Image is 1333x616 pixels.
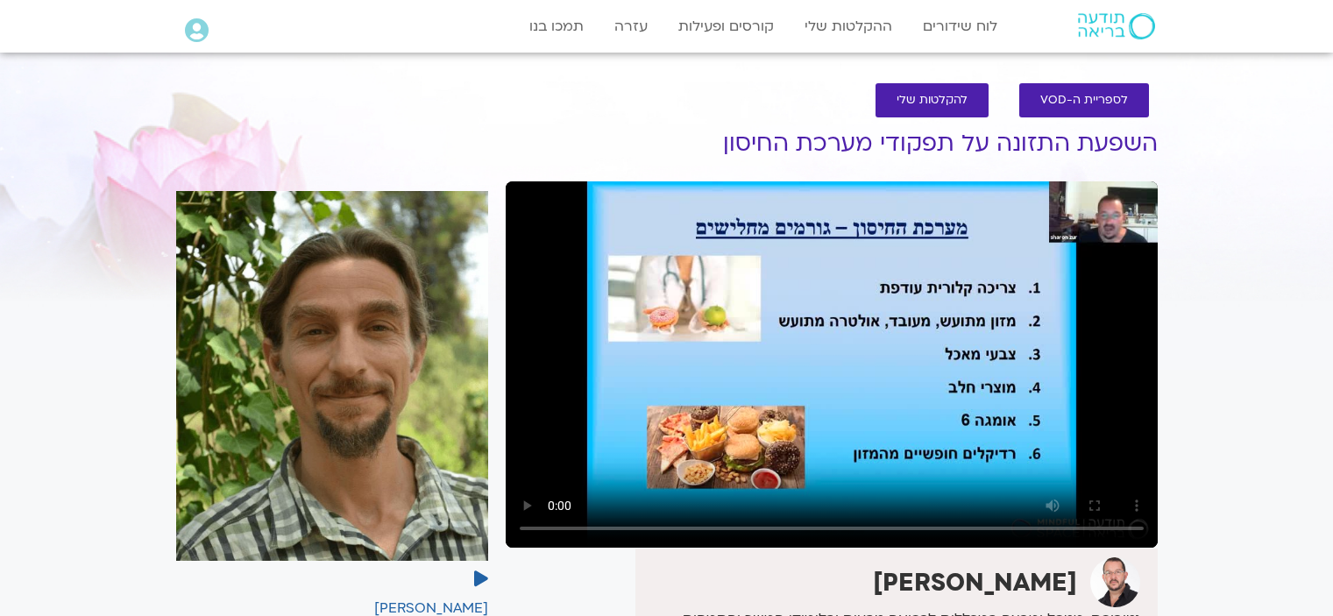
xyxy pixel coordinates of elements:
a: לספריית ה-VOD [1019,83,1149,117]
a: עזרה [606,10,656,43]
span: להקלטות שלי [897,94,968,107]
img: שרון צור [1090,557,1140,607]
span: לספריית ה-VOD [1040,94,1128,107]
strong: [PERSON_NAME] [873,566,1077,599]
h1: השפעת התזונה על תפקודי מערכת החיסון [506,131,1158,157]
a: להקלטות שלי [876,83,989,117]
a: קורסים ופעילות [670,10,783,43]
a: תמכו בנו [521,10,592,43]
img: תודעה בריאה [1078,13,1155,39]
a: ההקלטות שלי [796,10,901,43]
a: לוח שידורים [914,10,1006,43]
img: %D7%99%D7%92%D7%90%D7%9C-%D7%A7%D7%95%D7%98%D7%99%D7%9F.jpg [176,191,488,561]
